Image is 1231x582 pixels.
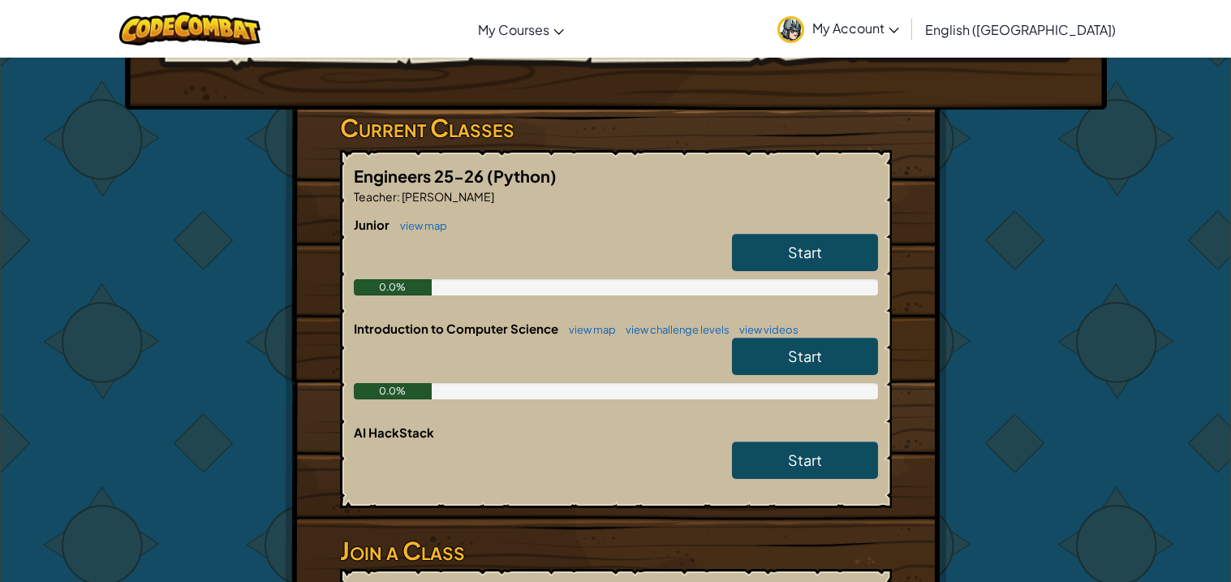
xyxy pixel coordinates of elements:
[397,189,400,204] span: :
[925,21,1116,38] span: English ([GEOGRAPHIC_DATA])
[561,323,616,336] a: view map
[354,383,433,399] div: 0.0%
[354,279,433,295] div: 0.0%
[354,189,397,204] span: Teacher
[732,442,878,479] a: Start
[788,243,822,261] span: Start
[340,110,892,146] h3: Current Classes
[769,3,907,54] a: My Account
[777,16,804,43] img: avatar
[788,451,822,469] span: Start
[917,7,1124,51] a: English ([GEOGRAPHIC_DATA])
[788,347,822,365] span: Start
[354,166,487,186] span: Engineers 25-26
[354,217,392,232] span: Junior
[400,189,494,204] span: [PERSON_NAME]
[478,21,549,38] span: My Courses
[392,219,447,232] a: view map
[354,321,561,336] span: Introduction to Computer Science
[470,7,572,51] a: My Courses
[731,323,798,336] a: view videos
[487,166,557,186] span: (Python)
[618,323,730,336] a: view challenge levels
[340,532,892,569] h3: Join a Class
[812,19,899,37] span: My Account
[119,12,261,45] img: CodeCombat logo
[354,425,434,440] span: AI HackStack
